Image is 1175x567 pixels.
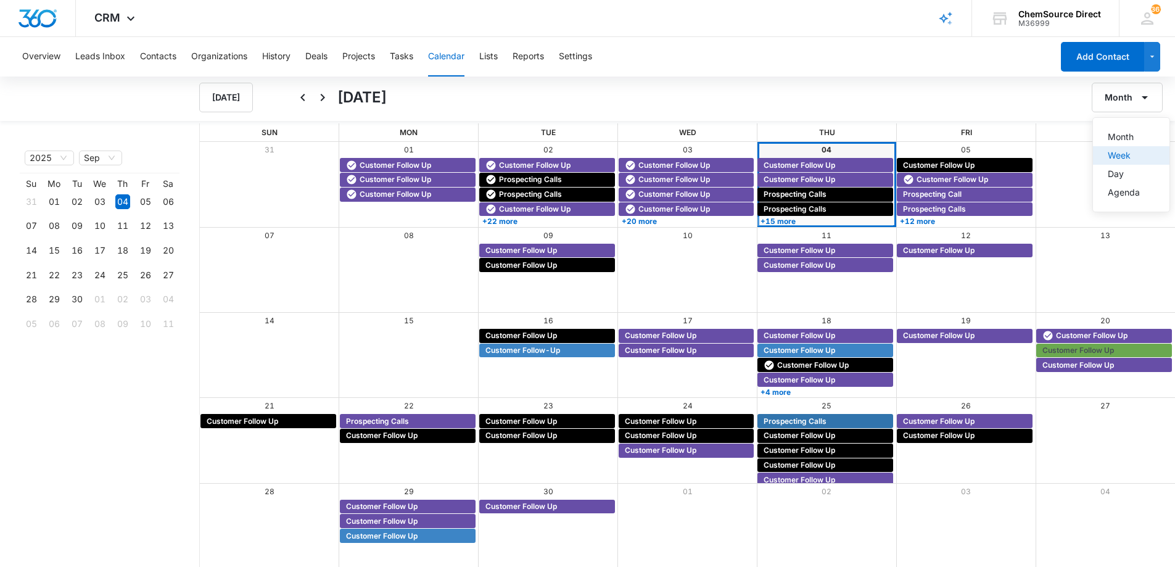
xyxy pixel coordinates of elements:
th: Su [20,178,43,189]
div: Customer Follow Up [482,501,612,512]
span: Customer Follow Up [764,445,835,456]
span: Sun [262,128,278,137]
div: 08 [47,218,62,233]
span: Customer Follow Up [485,245,557,256]
div: Customer Follow Up [343,430,472,441]
div: Customer Follow Up [1039,345,1169,356]
td: 2025-08-31 [20,189,43,214]
span: Customer Follow Up [777,360,849,371]
span: Customer Follow Up [485,430,557,441]
span: Customer Follow Up [903,330,975,341]
div: Week [1108,151,1140,160]
span: Prospecting Calls [499,174,562,185]
td: 2025-09-30 [65,288,88,312]
div: Customer Follow Up [761,460,890,471]
a: 27 [1100,401,1110,410]
span: Customer Follow Up [207,416,278,427]
a: 18 [822,316,831,325]
span: Tue [541,128,556,137]
td: 2025-10-11 [157,312,179,336]
a: 01 [404,145,414,154]
td: 2025-10-02 [111,288,134,312]
th: Th [111,178,134,189]
div: 16 [70,243,85,258]
td: 2025-10-03 [134,288,157,312]
td: 2025-09-19 [134,238,157,263]
div: 03 [93,194,107,209]
div: Customer Follow Up [761,160,890,171]
td: 2025-09-08 [43,214,65,239]
div: Customer Follow Up [343,189,472,200]
td: 2025-09-12 [134,214,157,239]
div: Customer Follow Up [900,430,1029,441]
div: 22 [47,268,62,283]
div: 03 [138,292,153,307]
a: 10 [683,231,693,240]
div: 08 [93,317,107,331]
div: Customer Follow Up [622,189,751,200]
div: Customer Follow Up [482,245,612,256]
div: Customer Follow Up [343,516,472,527]
span: Mon [400,128,418,137]
span: Customer Follow Up [764,260,835,271]
div: 31 [24,194,39,209]
div: Customer Follow Up [761,330,890,341]
a: 02 [543,145,553,154]
div: 20 [161,243,176,258]
td: 2025-09-01 [43,189,65,214]
div: Agenda [1108,188,1140,197]
button: Next [313,88,332,107]
span: Customer Follow Up [638,174,710,185]
div: 04 [115,194,130,209]
a: 07 [265,231,274,240]
div: 25 [115,268,130,283]
div: 09 [70,218,85,233]
div: Customer Follow Up [761,445,890,456]
a: 30 [543,487,553,496]
td: 2025-09-09 [65,214,88,239]
span: Customer Follow Up [485,501,557,512]
div: 21 [24,268,39,283]
th: We [88,178,111,189]
div: Customer Follow Up [482,204,612,215]
td: 2025-09-21 [20,263,43,288]
a: +20 more [619,217,754,226]
a: 16 [543,316,553,325]
div: Prospecting Calls [343,416,472,427]
a: 26 [961,401,971,410]
div: Prospecting Calls [761,416,890,427]
span: Customer Follow Up [638,204,710,215]
div: Prospecting Calls [482,189,612,200]
a: 13 [1100,231,1110,240]
a: +22 more [479,217,615,226]
span: Customer Follow Up [764,460,835,471]
div: Customer Follow Up [622,174,751,185]
th: Fr [134,178,157,189]
div: 24 [93,268,107,283]
td: 2025-09-14 [20,238,43,263]
button: Day [1093,165,1169,183]
a: 04 [1100,487,1110,496]
button: Settings [559,37,592,77]
div: Customer Follow Up [1039,330,1169,341]
div: Customer Follow Up [482,330,612,341]
button: Calendar [428,37,464,77]
div: Prospecting Calls [482,174,612,185]
div: 12 [138,218,153,233]
span: Customer Follow Up [625,445,696,456]
td: 2025-10-09 [111,312,134,336]
div: Customer Follow Up [343,160,472,171]
span: Customer Follow Up [346,501,418,512]
button: Tasks [390,37,413,77]
div: Customer Follow Up [900,174,1029,185]
span: Customer Follow Up [360,160,431,171]
td: 2025-09-06 [157,189,179,214]
div: Customer Follow Up [482,260,612,271]
td: 2025-10-06 [43,312,65,336]
a: +12 more [897,217,1033,226]
div: account name [1018,9,1101,19]
div: 02 [70,194,85,209]
div: Customer Follow Up [900,416,1029,427]
span: Customer Follow Up [625,416,696,427]
span: Thu [819,128,835,137]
